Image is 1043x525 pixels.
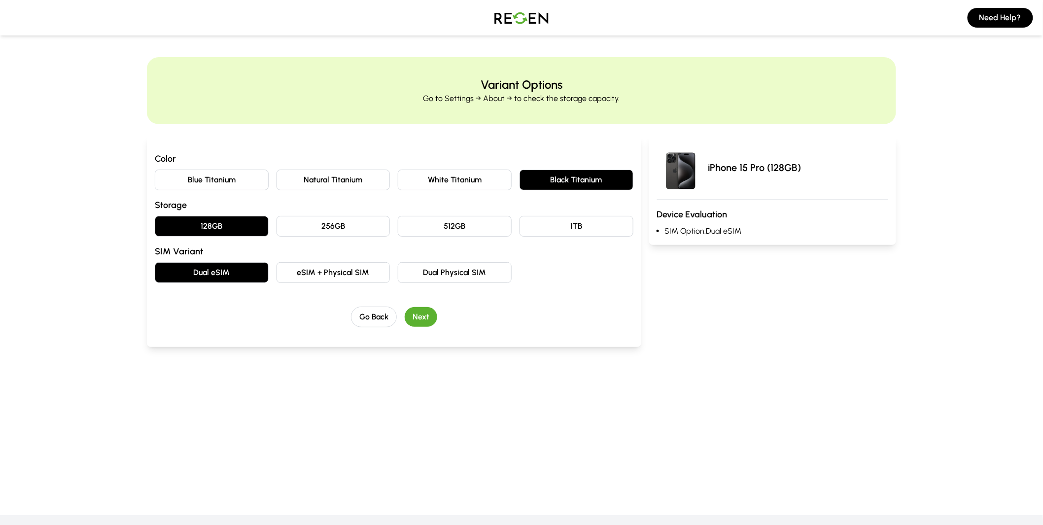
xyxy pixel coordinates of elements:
[657,144,704,191] img: iPhone 15 Pro
[155,152,633,166] h3: Color
[155,262,269,283] button: Dual eSIM
[277,216,390,237] button: 256GB
[487,4,556,32] img: Logo
[481,77,562,93] h2: Variant Options
[520,170,633,190] button: Black Titanium
[398,262,512,283] button: Dual Physical SIM
[398,216,512,237] button: 512GB
[520,216,633,237] button: 1TB
[277,262,390,283] button: eSIM + Physical SIM
[657,208,888,221] h3: Device Evaluation
[155,198,633,212] h3: Storage
[665,225,888,237] li: SIM Option: Dual eSIM
[968,8,1033,28] button: Need Help?
[351,307,397,327] button: Go Back
[155,170,269,190] button: Blue Titanium
[155,245,633,258] h3: SIM Variant
[277,170,390,190] button: Natural Titanium
[398,170,512,190] button: White Titanium
[708,161,801,175] p: iPhone 15 Pro (128GB)
[155,216,269,237] button: 128GB
[405,307,437,327] button: Next
[423,93,620,105] p: Go to Settings → About → to check the storage capacity.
